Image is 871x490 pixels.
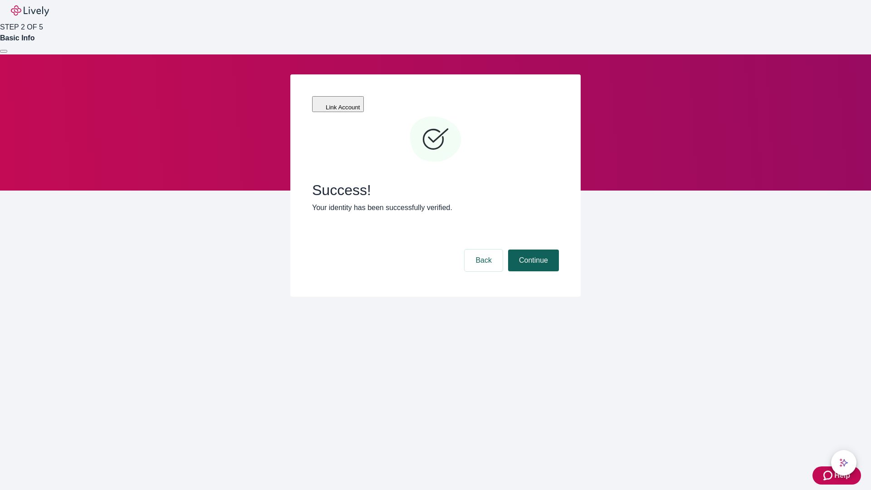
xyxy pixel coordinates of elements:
[812,466,861,485] button: Zendesk support iconHelp
[831,450,856,475] button: chat
[11,5,49,16] img: Lively
[312,181,559,199] span: Success!
[834,470,850,481] span: Help
[408,113,463,167] svg: Checkmark icon
[823,470,834,481] svg: Zendesk support icon
[465,250,503,271] button: Back
[508,250,559,271] button: Continue
[839,458,848,467] svg: Lively AI Assistant
[312,96,364,112] button: Link Account
[312,202,559,213] p: Your identity has been successfully verified.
